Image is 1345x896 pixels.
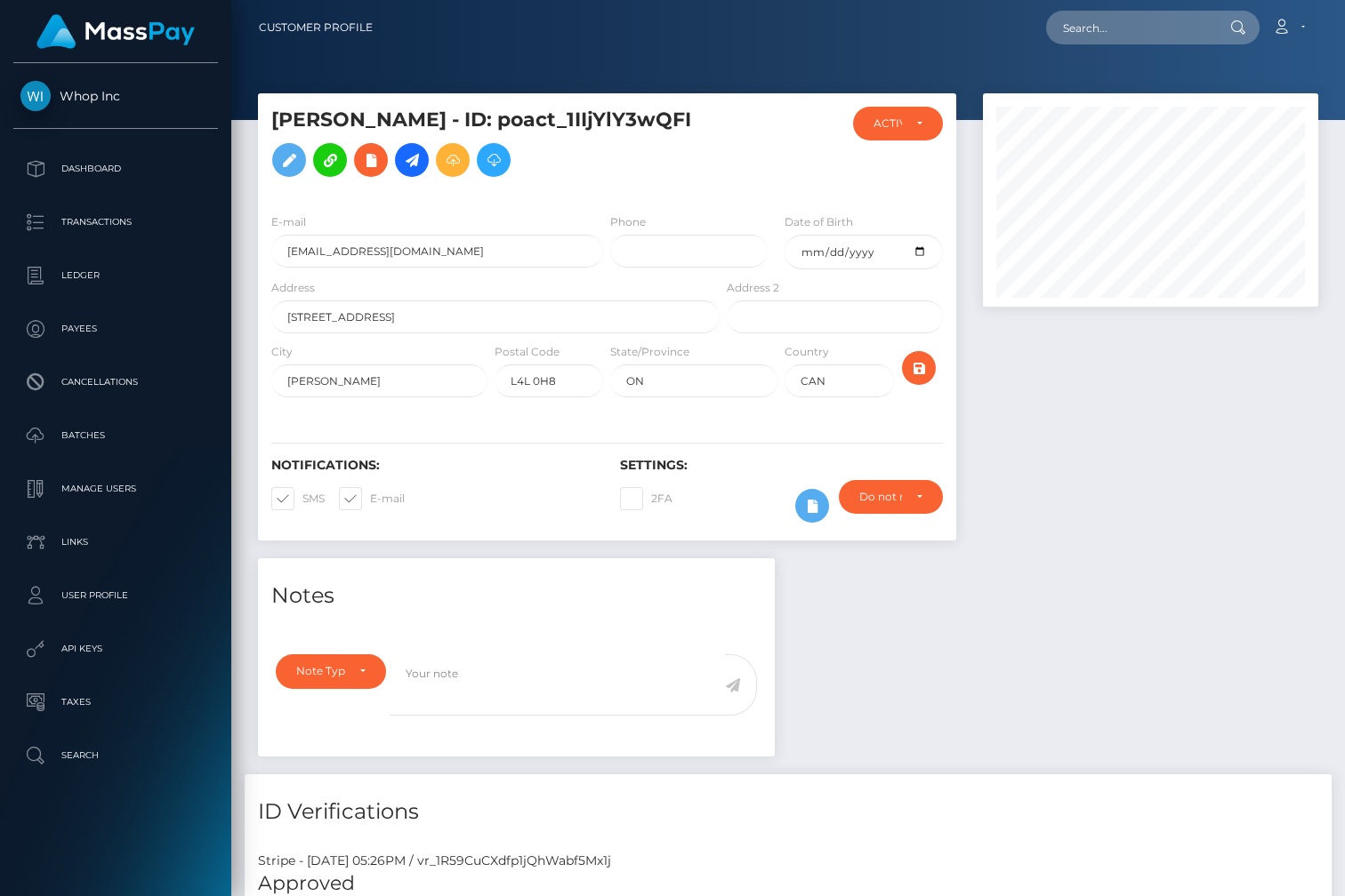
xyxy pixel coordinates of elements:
div: Note Type [296,664,345,678]
p: Links [20,529,211,556]
button: ACTIVE [853,107,943,140]
h5: [PERSON_NAME] - ID: poact_1IIjYlY3wQFI [271,107,710,186]
label: 2FA [620,487,672,510]
label: Date of Birth [785,214,853,230]
label: City [271,344,293,360]
p: API Keys [20,636,211,662]
label: SMS [271,487,325,510]
p: Ledger [20,262,211,289]
a: API Keys [13,627,218,671]
a: Transactions [13,200,218,244]
h4: ID Verifications [258,796,1318,828]
a: Payees [13,307,218,351]
a: User Profile [13,573,218,618]
p: Batches [20,422,211,449]
p: Taxes [20,689,211,716]
a: Batches [13,413,218,458]
p: User Profile [20,582,211,609]
label: Address [271,280,315,296]
h6: Settings: [620,458,942,473]
a: Manage Users [13,467,218,511]
img: Whop Inc [20,81,51,111]
a: Ledger [13,253,218,298]
h6: Notifications: [271,458,593,473]
a: Cancellations [13,360,218,404]
p: Payees [20,316,211,342]
label: E-mail [271,214,306,230]
a: Customer Profile [259,9,373,46]
p: Dashboard [20,156,211,182]
a: Search [13,733,218,778]
div: ACTIVE [874,116,902,131]
img: MassPay Logo [36,14,195,49]
p: Transactions [20,209,211,236]
label: Postal Code [495,344,560,360]
input: Search... [1046,11,1213,44]
button: Do not require [839,480,943,514]
a: Taxes [13,680,218,724]
h4: Notes [271,580,761,612]
span: Whop Inc [13,88,218,104]
label: Phone [610,214,646,230]
p: Manage Users [20,476,211,502]
button: Note Type [276,654,386,688]
p: Cancellations [20,369,211,396]
a: Links [13,520,218,564]
div: Do not require [859,490,902,504]
label: E-mail [339,487,405,510]
p: Search [20,742,211,769]
label: State/Province [610,344,689,360]
div: Stripe - [DATE] 05:26PM / vr_1R59CuCXdfp1jQhWabf5Mx1j [245,852,1332,870]
a: Dashboard [13,147,218,191]
label: Country [785,344,829,360]
label: Address 2 [727,280,779,296]
a: Initiate Payout [395,143,429,177]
